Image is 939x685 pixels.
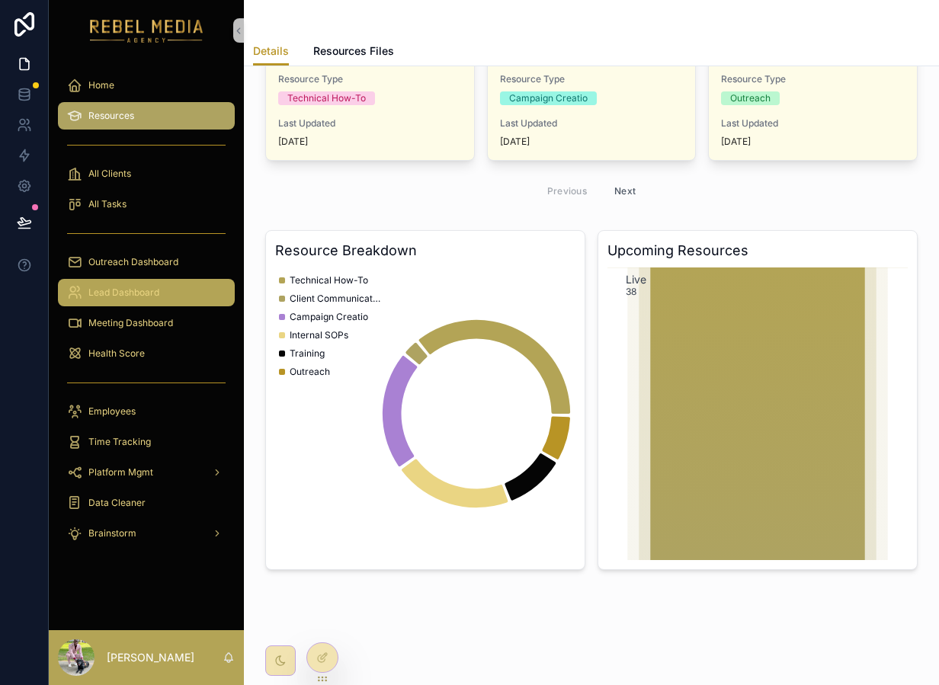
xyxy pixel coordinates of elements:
[88,256,178,268] span: Outreach Dashboard
[88,466,153,479] span: Platform Mgmt
[58,489,235,517] a: Data Cleaner
[500,136,530,148] p: [DATE]
[90,18,204,43] img: App logo
[290,347,325,360] span: Training
[626,286,636,297] text: 38
[604,179,646,203] button: Next
[500,117,684,130] span: Last Updated
[290,311,368,323] span: Campaign Creatio
[88,286,159,299] span: Lead Dashboard
[88,527,136,539] span: Brainstorm
[88,198,127,210] span: All Tasks
[721,136,751,148] p: [DATE]
[313,37,394,68] a: Resources Files
[290,274,368,286] span: Technical How-To
[58,340,235,367] a: Health Score
[500,73,684,85] span: Resource Type
[49,61,244,567] div: scrollable content
[278,117,462,130] span: Last Updated
[58,160,235,187] a: All Clients
[107,650,194,665] p: [PERSON_NAME]
[58,72,235,99] a: Home
[58,520,235,547] a: Brainstorm
[287,91,366,105] div: Technical How-To
[88,436,151,448] span: Time Tracking
[275,267,575,560] div: chart
[58,102,235,130] a: Resources
[626,273,646,286] text: Live
[58,248,235,276] a: Outreach Dashboard
[607,240,908,261] h3: Upcoming Resources
[730,91,771,105] div: Outreach
[58,309,235,337] a: Meeting Dashboard
[88,317,173,329] span: Meeting Dashboard
[290,329,348,341] span: Internal SOPs
[88,405,136,418] span: Employees
[278,73,462,85] span: Resource Type
[721,117,905,130] span: Last Updated
[58,428,235,456] a: Time Tracking
[58,279,235,306] a: Lead Dashboard
[278,136,308,148] p: [DATE]
[58,398,235,425] a: Employees
[253,37,289,66] a: Details
[88,110,134,122] span: Resources
[290,293,381,305] span: Client Communication
[88,79,114,91] span: Home
[58,459,235,486] a: Platform Mgmt
[88,497,146,509] span: Data Cleaner
[509,91,588,105] div: Campaign Creatio
[253,43,289,59] span: Details
[313,43,394,59] span: Resources Files
[275,240,575,261] h3: Resource Breakdown
[58,190,235,218] a: All Tasks
[721,73,905,85] span: Resource Type
[290,366,330,378] span: Outreach
[88,168,131,180] span: All Clients
[88,347,145,360] span: Health Score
